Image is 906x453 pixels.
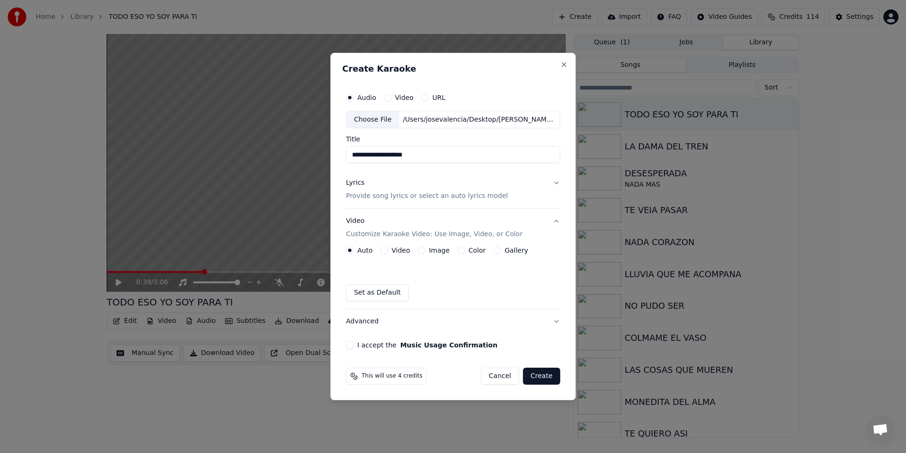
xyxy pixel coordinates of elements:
[346,309,560,334] button: Advanced
[342,65,564,73] h2: Create Karaoke
[346,284,409,301] button: Set as Default
[523,368,560,385] button: Create
[392,247,410,254] label: Video
[346,247,560,309] div: VideoCustomize Karaoke Video: Use Image, Video, or Color
[346,217,522,239] div: Video
[346,136,560,143] label: Title
[357,247,373,254] label: Auto
[357,342,497,348] label: I accept the
[346,230,522,239] p: Customize Karaoke Video: Use Image, Video, or Color
[346,209,560,247] button: VideoCustomize Karaoke Video: Use Image, Video, or Color
[429,247,450,254] label: Image
[346,179,364,188] div: Lyrics
[399,115,560,124] div: /Users/josevalencia/Desktop/[PERSON_NAME]/ARRANCARTE EL CORAZON.wav
[346,171,560,209] button: LyricsProvide song lyrics or select an auto lyrics model
[346,192,508,201] p: Provide song lyrics or select an auto lyrics model
[346,111,399,128] div: Choose File
[400,342,497,348] button: I accept the
[395,94,413,101] label: Video
[357,94,376,101] label: Audio
[469,247,486,254] label: Color
[481,368,519,385] button: Cancel
[504,247,528,254] label: Gallery
[432,94,445,101] label: URL
[361,372,422,380] span: This will use 4 credits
